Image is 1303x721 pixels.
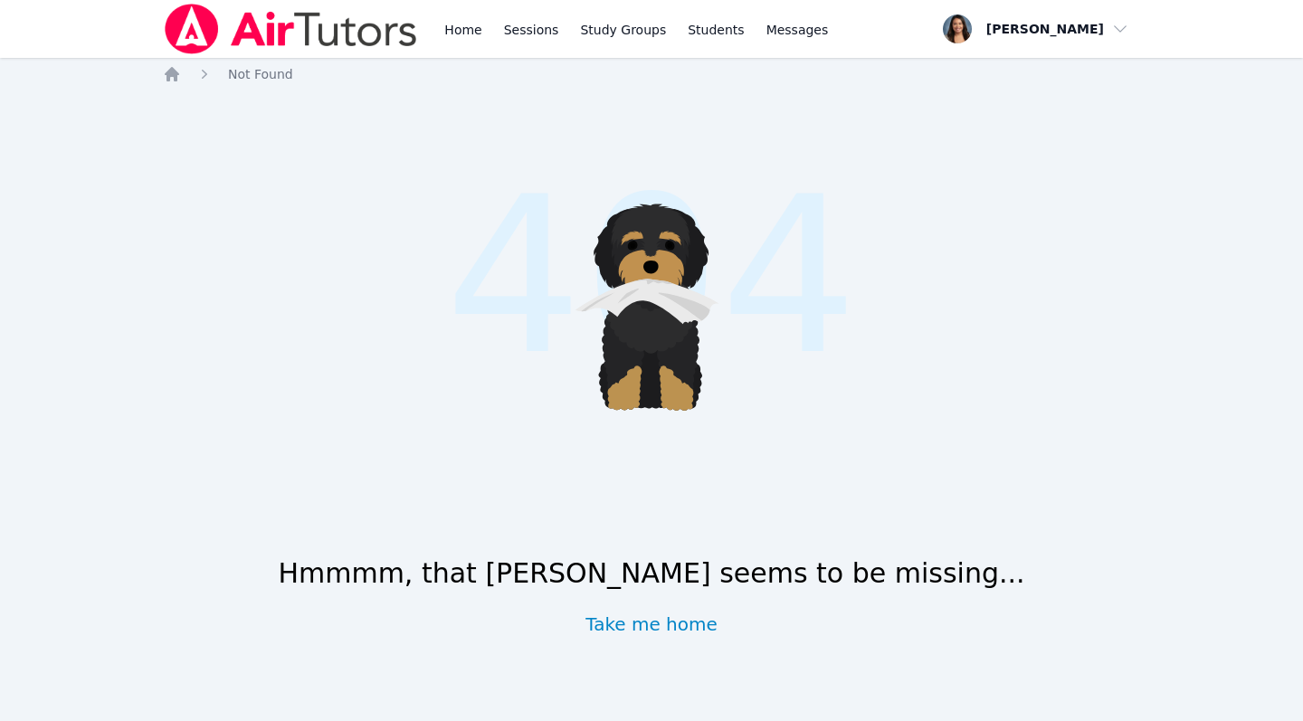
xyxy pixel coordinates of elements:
[278,557,1024,590] h1: Hmmmm, that [PERSON_NAME] seems to be missing...
[163,4,419,54] img: Air Tutors
[766,21,829,39] span: Messages
[585,612,718,637] a: Take me home
[163,65,1140,83] nav: Breadcrumb
[445,114,858,439] span: 404
[228,65,293,83] a: Not Found
[228,67,293,81] span: Not Found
